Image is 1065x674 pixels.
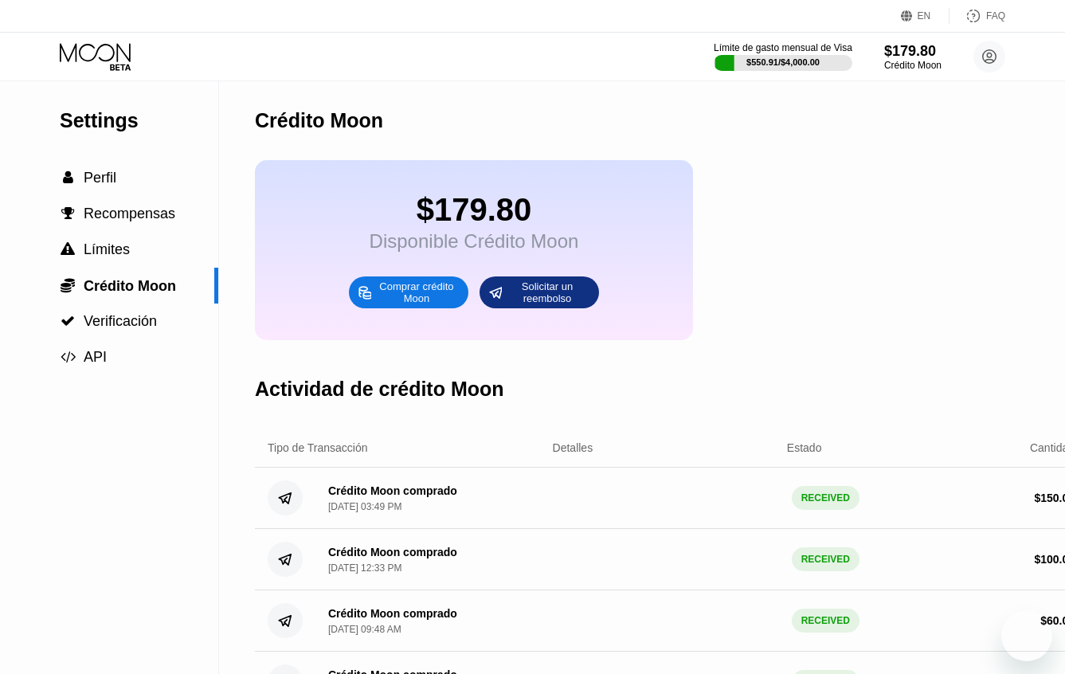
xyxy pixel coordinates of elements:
[792,486,859,510] div: RECEIVED
[328,546,457,558] div: Crédito Moon comprado
[349,276,468,308] div: Comprar crédito Moon
[61,314,75,328] span: 
[328,501,401,512] div: [DATE] 03:49 PM
[328,484,457,497] div: Crédito Moon comprado
[370,230,579,253] div: Disponible Crédito Moon
[746,57,820,67] div: $550.91 / $4,000.00
[84,241,130,257] span: Límites
[328,607,457,620] div: Crédito Moon comprado
[1001,610,1052,661] iframe: Botón para iniciar la ventana de mensajería, 1 mensaje sin leer
[60,109,218,132] div: Settings
[60,350,76,364] div: 
[373,280,460,305] div: Comprar crédito Moon
[884,43,942,71] div: $179.80Crédito Moon
[84,278,176,294] span: Crédito Moon
[255,378,504,401] div: Actividad de crédito Moon
[884,60,942,71] div: Crédito Moon
[255,109,383,132] div: Crédito Moon
[949,8,1005,24] div: FAQ
[918,10,931,22] div: EN
[60,206,76,221] div: 
[792,547,859,571] div: RECEIVED
[901,8,949,24] div: EN
[84,313,157,329] span: Verificación
[61,206,75,221] span: 
[1024,607,1055,623] iframe: Número de mensajes sin leer
[714,42,852,53] div: Límite de gasto mensual de Visa
[787,441,822,454] div: Estado
[60,170,76,185] div: 
[480,276,599,308] div: Solicitar un reembolso
[503,280,591,305] div: Solicitar un reembolso
[328,624,401,635] div: [DATE] 09:48 AM
[268,441,368,454] div: Tipo de Transacción
[63,170,73,185] span: 
[61,350,76,364] span: 
[84,170,116,186] span: Perfil
[61,277,75,293] span: 
[986,10,1005,22] div: FAQ
[370,192,579,228] div: $179.80
[84,206,175,221] span: Recompensas
[792,609,859,633] div: RECEIVED
[714,42,852,71] div: Límite de gasto mensual de Visa$550.91/$4,000.00
[61,242,75,257] span: 
[328,562,401,574] div: [DATE] 12:33 PM
[884,43,942,60] div: $179.80
[84,349,107,365] span: API
[60,277,76,293] div: 
[553,441,593,454] div: Detalles
[60,314,76,328] div: 
[60,242,76,257] div: 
